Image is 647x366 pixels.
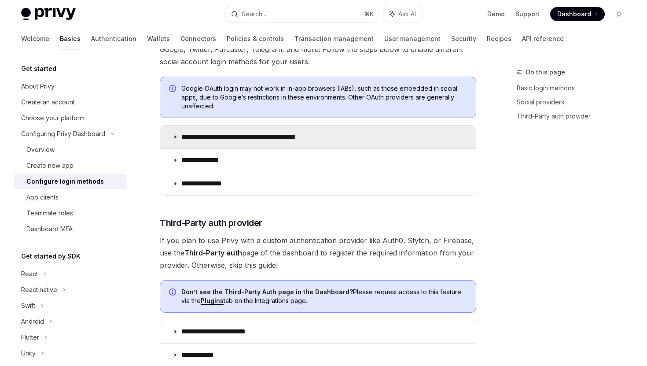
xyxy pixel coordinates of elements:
div: Dashboard MFA [26,224,73,234]
a: Basic login methods [517,81,633,95]
button: Ask AI [383,6,422,22]
a: Choose your platform [14,110,127,126]
button: Toggle dark mode [612,7,626,21]
span: On this page [526,67,565,78]
a: Security [451,28,476,49]
a: Dashboard [550,7,605,21]
div: Create an account [21,97,75,107]
div: Configure login methods [26,176,104,187]
a: Demo [487,10,505,18]
a: User management [384,28,441,49]
span: Ask AI [398,10,416,18]
span: Third-Party auth provider [160,217,262,229]
a: Configure login methods [14,174,127,189]
strong: Don’t see the Third-Party Auth page in the Dashboard? [181,288,353,296]
a: Authentication [91,28,136,49]
a: Overview [14,142,127,158]
div: Create new app [26,160,74,171]
img: light logo [21,8,76,20]
span: ⌘ K [364,11,374,18]
span: Google OAuth login may not work in in-app browsers (IABs), such as those embedded in social apps,... [181,84,467,111]
a: About Privy [14,78,127,94]
a: Dashboard MFA [14,221,127,237]
a: Create new app [14,158,127,174]
svg: Info [169,288,178,297]
a: Create an account [14,94,127,110]
div: Flutter [21,332,39,343]
strong: Third-Party auth [184,248,242,257]
a: API reference [522,28,564,49]
span: If you plan to use Privy with a custom authentication provider like Auth0, Stytch, or Firebase, u... [160,234,476,271]
a: Recipes [487,28,511,49]
div: Overview [26,144,55,155]
div: About Privy [21,81,55,92]
h5: Get started by SDK [21,251,81,262]
button: Search...⌘K [225,6,379,22]
h5: Get started [21,63,56,74]
a: Support [515,10,540,18]
div: Swift [21,300,35,311]
a: Social providers [517,95,633,109]
div: Android [21,316,44,327]
a: Plugins [201,297,224,305]
div: App clients [26,192,59,203]
div: Configuring Privy Dashboard [21,129,105,139]
span: Please request access to this feature via the tab on the Integrations page. [181,288,467,305]
a: Welcome [21,28,49,49]
div: React native [21,285,57,295]
a: Wallets [147,28,170,49]
a: Connectors [180,28,216,49]
span: Dashboard [557,10,591,18]
a: Third-Party auth provider [517,109,633,123]
a: Basics [60,28,81,49]
a: Teammate roles [14,205,127,221]
div: Search... [242,9,266,19]
span: Privy allows you to log users into their accounts with existing social accounts, such as Google, ... [160,31,476,68]
svg: Info [169,85,178,94]
a: App clients [14,189,127,205]
div: Unity [21,348,36,359]
a: Transaction management [294,28,374,49]
div: Choose your platform [21,113,85,123]
div: React [21,269,38,279]
div: Teammate roles [26,208,73,218]
a: Policies & controls [227,28,284,49]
